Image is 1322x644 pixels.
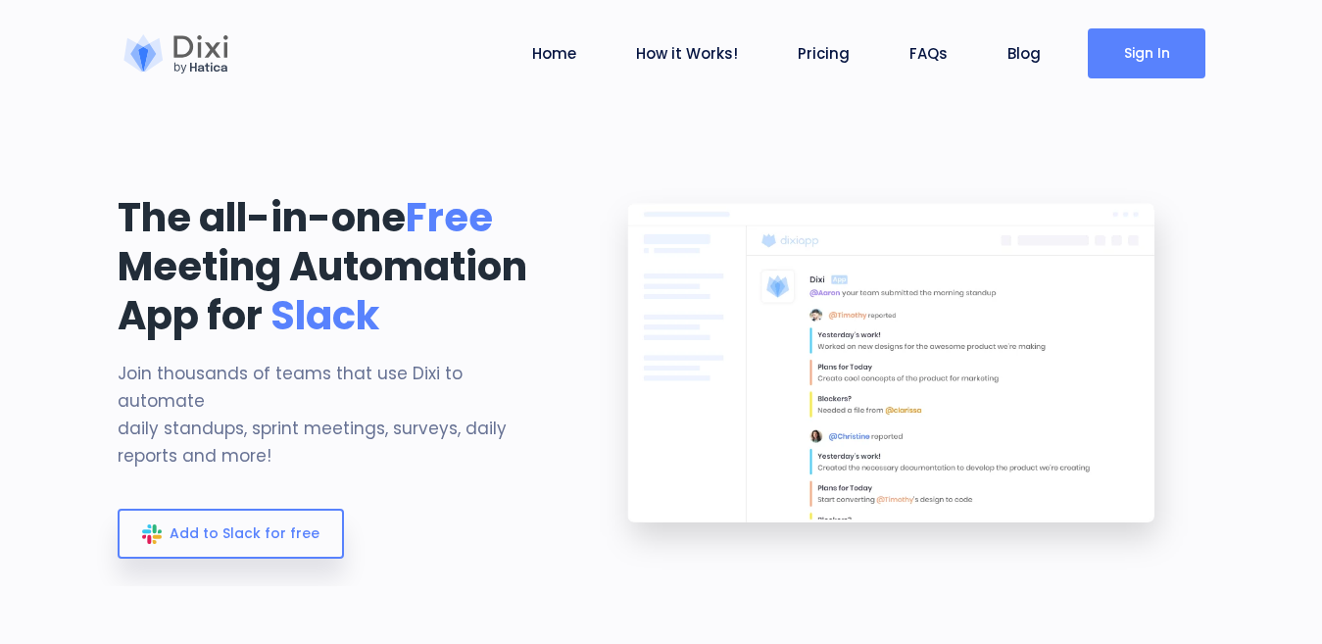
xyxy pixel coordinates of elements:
a: Add to Slack for free [118,509,344,559]
a: How it Works! [628,42,746,65]
a: Home [524,42,584,65]
img: slack_icon_color.svg [142,524,162,544]
a: Blog [1000,42,1049,65]
p: Join thousands of teams that use Dixi to automate daily standups, sprint meetings, surveys, daily... [118,360,554,470]
h1: The all-in-one Meeting Automation App for [118,193,554,340]
a: FAQs [902,42,955,65]
a: Pricing [790,42,857,65]
a: Sign In [1088,28,1205,78]
span: Slack [270,288,379,343]
img: landing-banner [583,172,1205,586]
span: Free [406,190,493,245]
span: Add to Slack for free [170,523,319,543]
